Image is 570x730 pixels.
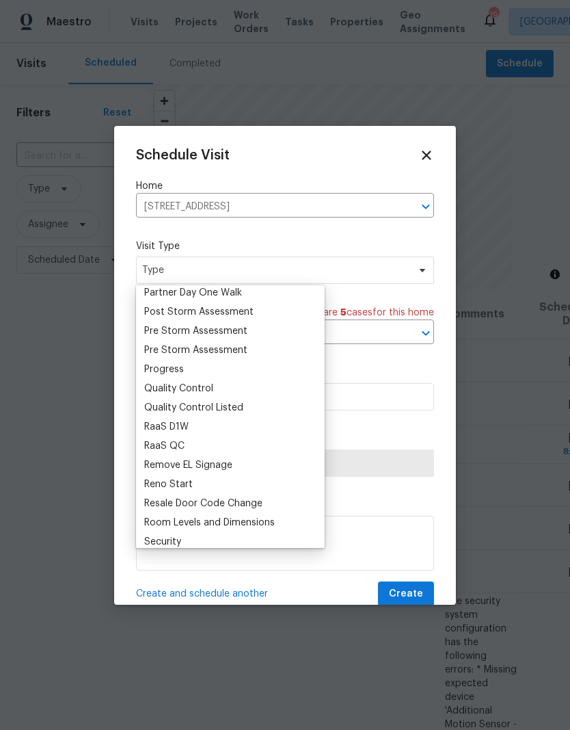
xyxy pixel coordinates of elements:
div: Security [144,535,181,549]
span: There are case s for this home [297,306,434,320]
div: Reno Start [144,478,193,491]
div: Pre Storm Assessment [144,324,247,338]
div: Post Storm Assessment [144,305,254,319]
div: RaaS QC [144,439,185,453]
div: Partner Day One Walk [144,286,242,300]
span: Close [419,148,434,163]
div: Room Levels and Dimensions [144,516,275,530]
div: Quality Control [144,382,213,395]
button: Open [416,324,435,343]
div: Pre Storm Assessment [144,343,247,357]
button: Create [378,582,434,607]
input: Enter in an address [136,196,396,218]
span: Type [142,263,408,277]
span: Schedule Visit [136,148,230,162]
label: Visit Type [136,239,434,253]
div: Resale Door Code Change [144,497,262,510]
span: 5 [340,308,347,317]
div: RaaS D1W [144,420,189,434]
div: Quality Control Listed [144,401,243,415]
span: Create and schedule another [136,587,268,601]
label: Home [136,179,434,193]
div: Progress [144,363,184,376]
button: Open [416,197,435,216]
div: Remove EL Signage [144,458,232,472]
span: Create [389,586,423,603]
